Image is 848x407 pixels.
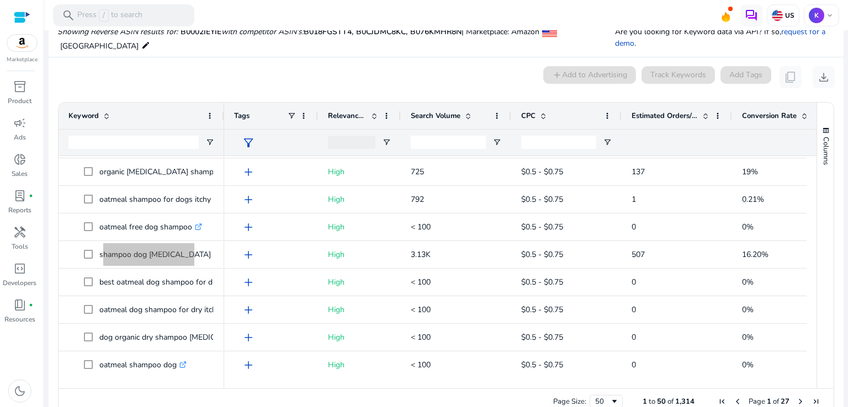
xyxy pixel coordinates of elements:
[742,360,754,370] span: 0%
[521,360,563,370] span: $0.5 - $0.75
[742,304,754,315] span: 0%
[521,277,563,287] span: $0.5 - $0.75
[3,278,36,288] p: Developers
[812,397,820,406] div: Last Page
[411,194,424,205] span: 792
[411,136,486,149] input: Search Volume Filter Input
[521,304,563,315] span: $0.5 - $0.75
[411,277,431,287] span: < 100
[411,332,431,342] span: < 100
[632,360,636,370] span: 0
[99,216,202,238] p: oatmeal free dog shampoo
[817,71,830,84] span: download
[4,314,35,324] p: Resources
[772,10,783,21] img: us.svg
[242,248,255,261] span: add
[411,222,431,232] span: < 100
[632,167,645,177] span: 137
[13,226,26,239] span: handyman
[99,298,310,321] p: oatmeal dog shampoo for dry itchy skin [MEDICAL_DATA]
[13,262,26,275] span: code_blocks
[62,9,75,22] span: search
[242,165,255,179] span: add
[742,194,764,205] span: 0.21%
[99,9,109,22] span: /
[234,111,250,121] span: Tags
[825,11,834,20] span: keyboard_arrow_down
[675,397,695,406] span: 1,314
[615,26,835,49] p: Are you looking for Keyword data via API? If so, .
[632,249,645,260] span: 507
[411,360,431,370] span: < 100
[68,136,199,149] input: Keyword Filter Input
[77,9,142,22] p: Press to search
[13,384,26,398] span: dark_mode
[328,326,391,349] p: High
[29,194,33,198] span: fiber_manual_record
[242,358,255,372] span: add
[242,193,255,206] span: add
[521,222,563,232] span: $0.5 - $0.75
[328,111,367,121] span: Relevance Score
[632,304,636,315] span: 0
[821,137,831,165] span: Columns
[7,56,38,64] p: Marketplace
[411,111,460,121] span: Search Volume
[328,188,391,211] p: High
[667,397,674,406] span: of
[742,249,768,260] span: 16.20%
[99,271,263,293] p: best oatmeal dog shampoo for dry itchy skin
[242,276,255,289] span: add
[12,169,28,179] p: Sales
[60,41,139,51] span: [GEOGRAPHIC_DATA]
[492,138,501,147] button: Open Filter Menu
[141,39,150,52] mat-icon: edit
[657,397,666,406] span: 50
[749,397,765,406] span: Page
[411,304,431,315] span: < 100
[205,138,214,147] button: Open Filter Menu
[733,397,742,406] div: Previous Page
[99,243,221,266] p: shampoo dog [MEDICAL_DATA]
[632,194,636,205] span: 1
[328,354,391,376] p: High
[13,189,26,202] span: lab_profile
[632,222,636,232] span: 0
[14,132,26,142] p: Ads
[8,205,31,215] p: Reports
[742,167,758,177] span: 19%
[8,96,31,106] p: Product
[742,277,754,287] span: 0%
[718,397,727,406] div: First Page
[13,80,26,93] span: inventory_2
[553,397,586,406] div: Page Size:
[595,397,610,406] div: 50
[13,116,26,130] span: campaign
[796,397,805,406] div: Next Page
[767,397,771,406] span: 1
[7,35,37,51] img: amazon.svg
[382,138,391,147] button: Open Filter Menu
[521,167,563,177] span: $0.5 - $0.75
[242,303,255,317] span: add
[773,397,779,406] span: of
[13,153,26,166] span: donut_small
[603,138,612,147] button: Open Filter Menu
[99,326,261,349] p: dog organic dry shampoo [MEDICAL_DATA]
[12,242,28,251] p: Tools
[521,111,536,121] span: CPC
[742,111,797,121] span: Conversion Rate
[632,332,636,342] span: 0
[99,354,187,376] p: oatmeal shampoo dog
[328,160,391,183] p: High
[521,249,563,260] span: $0.5 - $0.75
[13,298,26,312] span: book_4
[783,11,794,20] p: US
[242,136,255,149] span: filter_alt
[328,298,391,321] p: High
[328,243,391,266] p: High
[29,303,33,307] span: fiber_manual_record
[521,194,563,205] span: $0.5 - $0.75
[521,332,563,342] span: $0.5 - $0.75
[813,66,835,88] button: download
